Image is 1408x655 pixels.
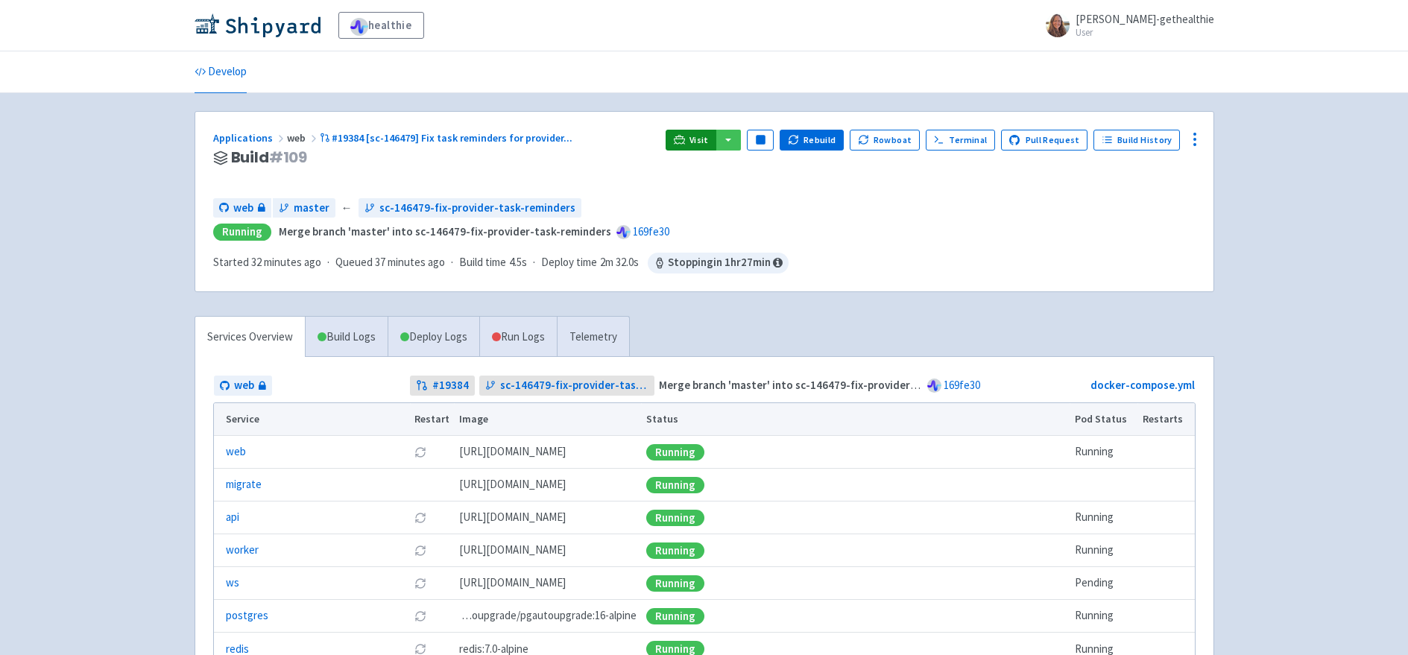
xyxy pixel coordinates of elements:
[600,254,639,271] span: 2m 32.0s
[1070,534,1137,567] td: Running
[1076,12,1214,26] span: [PERSON_NAME]-gethealthie
[226,607,268,624] a: postgres
[226,542,259,559] a: worker
[213,224,271,241] div: Running
[251,255,321,269] time: 32 minutes ago
[414,512,426,524] button: Restart pod
[1070,567,1137,600] td: Pending
[287,131,320,145] span: web
[213,198,271,218] a: web
[747,130,774,151] button: Pause
[338,12,424,39] a: healthie
[214,403,410,436] th: Service
[414,545,426,557] button: Restart pod
[944,378,980,392] a: 169fe30
[479,317,557,358] a: Run Logs
[233,200,253,217] span: web
[234,377,254,394] span: web
[1076,28,1214,37] small: User
[659,378,991,392] strong: Merge branch 'master' into sc-146479-fix-provider-task-reminders
[269,147,307,168] span: # 109
[226,509,239,526] a: api
[226,476,262,493] a: migrate
[509,254,527,271] span: 4.5s
[459,443,566,461] span: [DOMAIN_NAME][URL]
[195,13,321,37] img: Shipyard logo
[500,377,648,394] span: sc-146479-fix-provider-task-reminders
[557,317,629,358] a: Telemetry
[646,542,704,559] div: Running
[414,610,426,622] button: Restart pod
[648,253,789,273] span: Stopping in 1 hr 27 min
[320,131,575,145] a: #19384 [sc-146479] Fix task reminders for provider...
[273,198,335,218] a: master
[226,443,246,461] a: web
[341,200,353,217] span: ←
[214,376,272,396] a: web
[195,51,247,93] a: Develop
[850,130,920,151] button: Rowboat
[213,253,789,273] div: · · ·
[1070,436,1137,469] td: Running
[294,200,329,217] span: master
[479,376,654,396] a: sc-146479-fix-provider-task-reminders
[1070,600,1137,633] td: Running
[410,403,455,436] th: Restart
[1037,13,1214,37] a: [PERSON_NAME]-gethealthie User
[1093,130,1180,151] a: Build History
[541,254,597,271] span: Deploy time
[641,403,1070,436] th: Status
[459,607,637,624] span: pgautoupgrade/pgautoupgrade:16-alpine
[306,317,388,358] a: Build Logs
[379,200,575,217] span: sc-146479-fix-provider-task-reminders
[689,134,709,146] span: Visit
[414,578,426,589] button: Restart pod
[388,317,479,358] a: Deploy Logs
[231,149,308,166] span: Build
[195,317,305,358] a: Services Overview
[359,198,581,218] a: sc-146479-fix-provider-task-reminders
[780,130,844,151] button: Rebuild
[926,130,995,151] a: Terminal
[646,510,704,526] div: Running
[454,403,641,436] th: Image
[410,376,475,396] a: #19384
[414,643,426,655] button: Restart pod
[646,477,704,493] div: Running
[646,444,704,461] div: Running
[1090,378,1195,392] a: docker-compose.yml
[633,224,669,238] a: 169fe30
[213,255,321,269] span: Started
[1070,501,1137,534] td: Running
[213,131,287,145] a: Applications
[226,575,239,592] a: ws
[666,130,716,151] a: Visit
[459,542,566,559] span: [DOMAIN_NAME][URL]
[459,575,566,592] span: [DOMAIN_NAME][URL]
[459,476,566,493] span: [DOMAIN_NAME][URL]
[646,608,704,624] div: Running
[375,255,445,269] time: 37 minutes ago
[432,377,469,394] strong: # 19384
[332,131,572,145] span: #19384 [sc-146479] Fix task reminders for provider ...
[335,255,445,269] span: Queued
[646,575,704,592] div: Running
[1137,403,1194,436] th: Restarts
[1001,130,1088,151] a: Pull Request
[1070,403,1137,436] th: Pod Status
[459,254,506,271] span: Build time
[459,509,566,526] span: [DOMAIN_NAME][URL]
[279,224,611,238] strong: Merge branch 'master' into sc-146479-fix-provider-task-reminders
[414,446,426,458] button: Restart pod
